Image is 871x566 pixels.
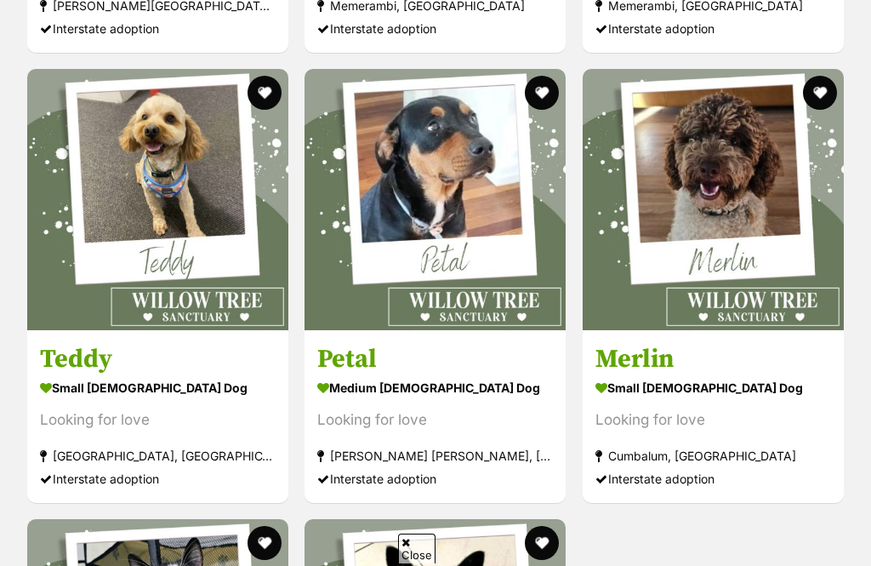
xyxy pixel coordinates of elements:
div: Interstate adoption [595,17,831,40]
div: small [DEMOGRAPHIC_DATA] Dog [595,375,831,400]
button: favourite [248,526,282,560]
a: Petal medium [DEMOGRAPHIC_DATA] Dog Looking for love [PERSON_NAME] [PERSON_NAME], [GEOGRAPHIC_DAT... [305,330,566,503]
button: favourite [526,76,560,110]
div: Interstate adoption [40,17,276,40]
div: Interstate adoption [317,17,553,40]
div: Looking for love [595,409,831,432]
div: Looking for love [317,409,553,432]
div: [PERSON_NAME] [PERSON_NAME], [GEOGRAPHIC_DATA] [317,444,553,467]
img: Petal [305,69,566,330]
a: Teddy small [DEMOGRAPHIC_DATA] Dog Looking for love [GEOGRAPHIC_DATA], [GEOGRAPHIC_DATA] Intersta... [27,330,288,503]
button: favourite [248,76,282,110]
h3: Teddy [40,343,276,375]
div: Looking for love [40,409,276,432]
a: Merlin small [DEMOGRAPHIC_DATA] Dog Looking for love Cumbalum, [GEOGRAPHIC_DATA] Interstate adopt... [583,330,844,503]
button: favourite [526,526,560,560]
img: Teddy [27,69,288,330]
h3: Merlin [595,343,831,375]
button: favourite [803,76,837,110]
h3: Petal [317,343,553,375]
span: Close [398,534,435,563]
div: Interstate adoption [595,467,831,490]
div: Cumbalum, [GEOGRAPHIC_DATA] [595,444,831,467]
div: medium [DEMOGRAPHIC_DATA] Dog [317,375,553,400]
div: [GEOGRAPHIC_DATA], [GEOGRAPHIC_DATA] [40,444,276,467]
img: Merlin [583,69,844,330]
div: Interstate adoption [317,467,553,490]
div: small [DEMOGRAPHIC_DATA] Dog [40,375,276,400]
div: Interstate adoption [40,467,276,490]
